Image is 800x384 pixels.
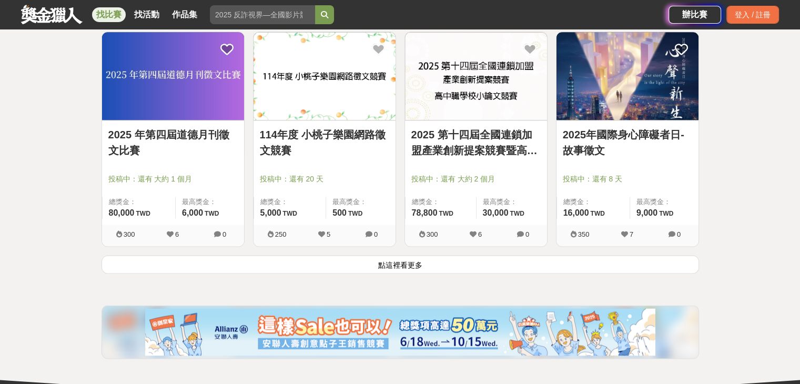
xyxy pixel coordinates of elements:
[412,208,438,217] span: 78,800
[108,174,238,185] span: 投稿中：還有 大約 1 個月
[108,127,238,158] a: 2025 年第四屆道德月刊徵文比賽
[563,127,692,158] a: 2025年國際身心障礙者日-故事徵文
[168,7,201,22] a: 作品集
[427,230,438,238] span: 300
[332,197,389,207] span: 最高獎金：
[636,208,657,217] span: 9,000
[124,230,135,238] span: 300
[563,174,692,185] span: 投稿中：還有 8 天
[332,208,347,217] span: 500
[130,7,164,22] a: 找活動
[405,32,547,120] img: Cover Image
[260,208,281,217] span: 5,000
[374,230,378,238] span: 0
[726,6,779,24] div: 登入 / 註冊
[205,210,219,217] span: TWD
[563,197,623,207] span: 總獎金：
[260,197,320,207] span: 總獎金：
[136,210,150,217] span: TWD
[102,32,244,120] img: Cover Image
[412,197,470,207] span: 總獎金：
[283,210,297,217] span: TWD
[677,230,681,238] span: 0
[348,210,362,217] span: TWD
[478,230,482,238] span: 6
[563,208,589,217] span: 16,000
[636,197,692,207] span: 最高獎金：
[260,127,389,158] a: 114年度 小桃子樂園網路徵文競賽
[109,197,169,207] span: 總獎金：
[182,197,238,207] span: 最高獎金：
[275,230,287,238] span: 250
[411,174,541,185] span: 投稿中：還有 大約 2 個月
[145,308,655,356] img: cf4fb443-4ad2-4338-9fa3-b46b0bf5d316.png
[222,230,226,238] span: 0
[525,230,529,238] span: 0
[483,197,541,207] span: 最高獎金：
[109,208,135,217] span: 80,000
[659,210,673,217] span: TWD
[182,208,203,217] span: 6,000
[669,6,721,24] a: 辦比賽
[556,32,698,120] img: Cover Image
[175,230,179,238] span: 6
[92,7,126,22] a: 找比賽
[102,255,699,274] button: 點這裡看更多
[327,230,330,238] span: 5
[411,127,541,158] a: 2025 第十四屆全國連鎖加盟產業創新提案競賽暨高中職學校小論文競賽
[260,174,389,185] span: 投稿中：還有 20 天
[510,210,524,217] span: TWD
[439,210,453,217] span: TWD
[210,5,315,24] input: 2025 反詐視界—全國影片競賽
[483,208,509,217] span: 30,000
[578,230,590,238] span: 350
[630,230,633,238] span: 7
[254,32,396,120] img: Cover Image
[590,210,604,217] span: TWD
